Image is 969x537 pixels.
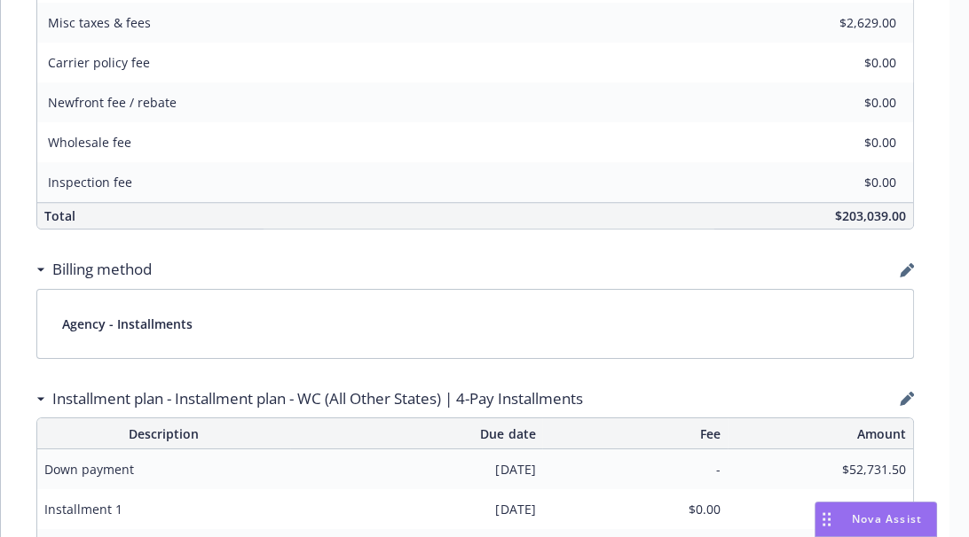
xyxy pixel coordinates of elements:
span: Inspection fee [48,174,132,191]
span: Newfront fee / rebate [48,94,177,111]
span: Down payment [44,460,283,479]
input: 0.00 [792,10,907,36]
span: Amount [735,424,906,443]
input: 0.00 [792,50,907,76]
div: Agency - Installments [37,290,913,358]
span: Carrier policy fee [48,54,150,71]
span: Description [44,424,283,443]
div: Installment plan - Installment plan - WC (All Other States) | 4-Pay Installments [36,387,583,410]
span: [DATE] [297,500,536,518]
span: $0.00 [549,500,721,518]
span: Total [44,207,75,224]
span: Misc taxes & fees [48,14,151,31]
span: - [549,460,721,479]
span: Nova Assist [852,511,922,526]
button: Nova Assist [815,502,937,537]
span: $50,102.50 [735,500,906,518]
span: Wholesale fee [48,134,131,151]
input: 0.00 [792,169,907,196]
input: 0.00 [792,129,907,156]
div: Billing method [36,258,152,281]
span: $52,731.50 [735,460,906,479]
div: Drag to move [815,502,838,536]
span: Due date [297,424,536,443]
h3: Billing method [52,258,152,281]
input: 0.00 [792,89,907,116]
span: Installment 1 [44,500,283,518]
span: $203,039.00 [835,207,906,224]
span: [DATE] [297,460,536,479]
h3: Installment plan - Installment plan - WC (All Other States) | 4-Pay Installments [52,387,583,410]
span: Fee [549,424,721,443]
